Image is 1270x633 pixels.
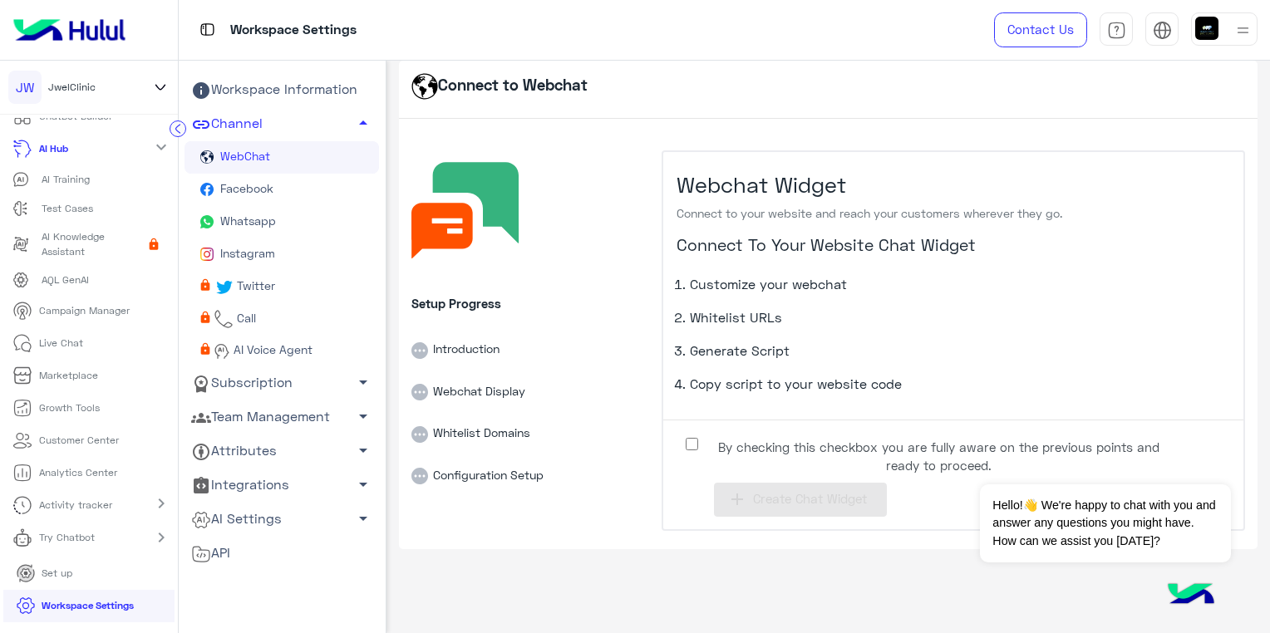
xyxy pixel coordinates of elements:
[353,508,373,528] span: arrow_drop_down
[353,372,373,392] span: arrow_drop_down
[1162,567,1220,625] img: hulul-logo.png
[42,272,89,287] p: AQL GenAI
[690,276,847,292] span: Customize your webchat
[411,359,648,401] li: Webchat Display
[39,303,130,318] p: Campaign Manager
[185,73,379,107] a: Workspace Information
[353,113,373,133] span: arrow_drop_up
[39,498,112,513] p: Activity tracker
[217,181,273,195] span: Facebook
[1153,21,1172,40] img: tab
[1195,17,1218,40] img: userImage
[1107,21,1126,40] img: tab
[185,434,379,468] a: Attributes
[185,469,379,503] a: Integrations
[185,366,379,400] a: Subscription
[234,311,256,325] span: Call
[3,557,86,590] a: Set up
[411,400,648,443] li: Whitelist Domains
[753,491,867,506] span: Create Chat Widget
[7,12,132,47] img: Logo
[185,271,379,303] a: Twitter
[48,80,96,95] span: JwelClinic
[980,484,1230,562] span: Hello!👋 We're happy to chat with you and answer any questions you might have. How can we assist y...
[217,149,270,163] span: WebChat
[714,483,887,517] button: addCreate Chat Widget
[234,278,275,292] span: Twitter
[686,438,698,450] input: By checking this checkbox you are fully aware on the previous points and ready to proceed.
[42,598,134,613] p: Workspace Settings
[39,400,100,415] p: Growth Tools
[185,141,379,174] a: WebChat
[1233,20,1253,41] img: profile
[39,433,119,448] p: Customer Center
[185,107,379,141] a: Channel
[39,465,117,480] p: Analytics Center
[230,19,357,42] p: Workspace Settings
[677,172,1230,199] h3: Webchat Widget
[185,400,379,434] a: Team Management
[411,316,648,359] li: Introduction
[230,342,313,356] span: AI Voice Agent
[1100,12,1133,47] a: tab
[353,440,373,460] span: arrow_drop_down
[151,137,171,157] mat-icon: expand_more
[353,406,373,426] span: arrow_drop_down
[690,342,790,358] span: Generate Script
[185,174,379,206] a: Facebook
[151,493,171,513] mat-icon: chevron_right
[39,336,83,351] p: Live Chat
[3,590,147,622] a: Workspace Settings
[185,238,379,271] a: Instagram
[191,542,230,564] span: API
[42,172,90,187] p: AI Training
[690,375,902,391] span: Copy script to your website code
[39,368,98,383] p: Marketplace
[411,443,648,485] li: Configuration Setup
[677,234,1230,267] h5: Connect To Your Website Chat Widget
[197,19,218,40] img: tab
[42,201,93,216] p: Test Cases
[677,204,1230,222] p: Connect to your website and reach your customers wherever they go.
[994,12,1087,47] a: Contact Us
[42,566,72,581] p: Set up
[727,489,747,509] i: add
[690,309,782,325] span: Whitelist URLs
[39,141,68,156] p: AI Hub
[185,537,379,571] a: API
[185,336,379,366] a: AI Voice Agent
[42,229,143,259] p: AI Knowledge Assistant
[411,73,588,100] h5: Connect to Webchat
[353,474,373,494] span: arrow_drop_down
[39,530,95,545] p: Try Chatbot
[185,503,379,537] a: AI Settings
[8,71,42,104] div: JW
[185,206,379,238] a: Whatsapp
[151,527,171,547] mat-icon: chevron_right
[217,213,276,228] span: Whatsapp
[411,296,648,311] h6: Setup Progress
[712,438,1166,475] span: By checking this checkbox you are fully aware on the previous points and ready to proceed.
[185,303,379,336] a: Call
[217,246,275,260] span: Instagram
